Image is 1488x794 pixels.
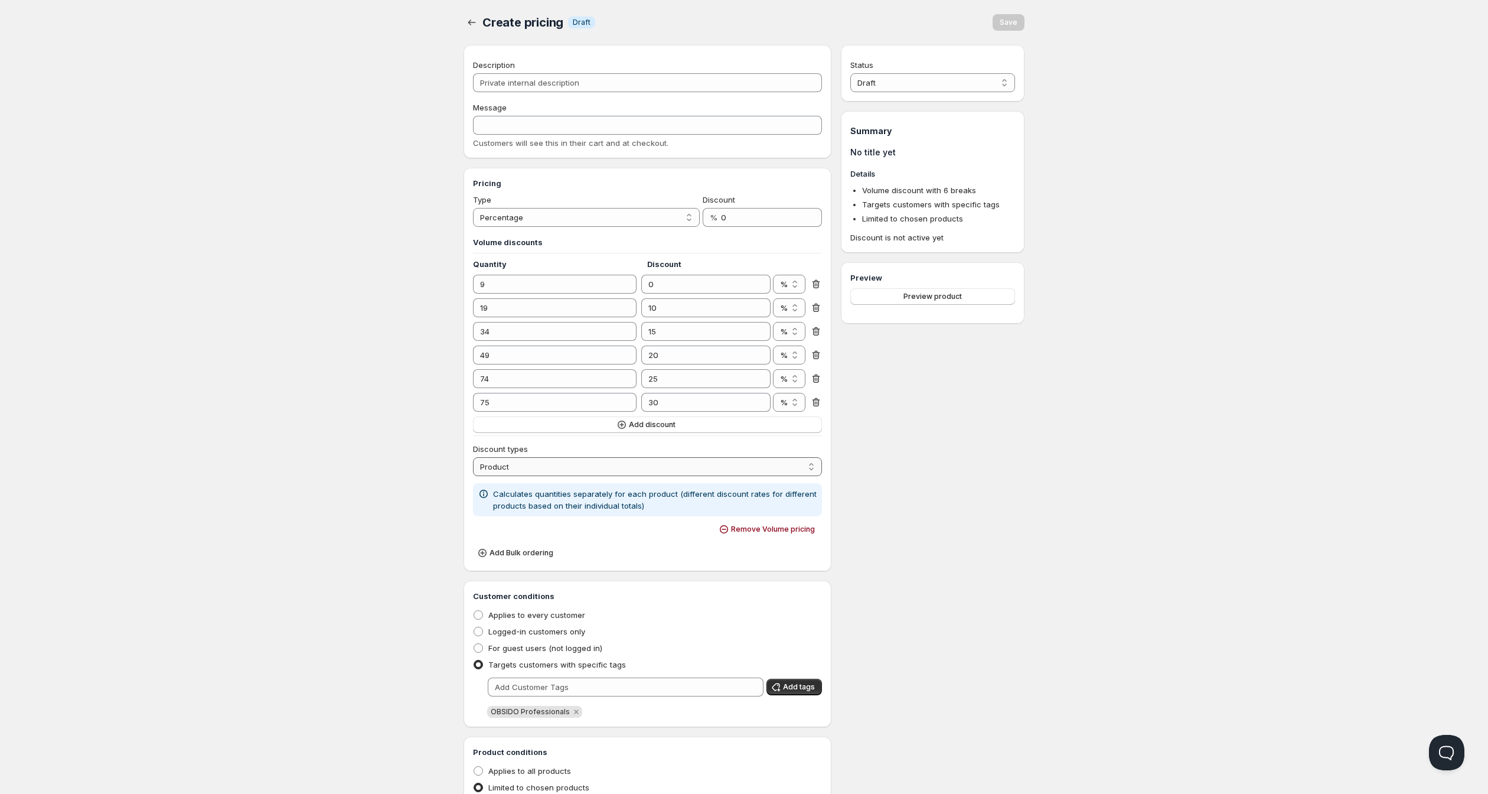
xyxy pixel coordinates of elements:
span: For guest users (not logged in) [488,643,602,653]
span: Logged-in customers only [488,627,585,636]
h3: Volume discounts [473,236,822,248]
span: Discount is not active yet [850,232,1015,243]
span: Targets customers with specific tags [488,660,626,669]
span: Type [473,195,491,204]
h3: Details [850,168,1015,180]
h3: Customer conditions [473,590,822,602]
span: Status [850,60,873,70]
span: Applies to every customer [488,610,585,620]
span: Draft [573,18,590,27]
h4: Discount [647,258,774,270]
span: Applies to all products [488,766,571,776]
span: Discount [703,195,735,204]
button: Add tags [766,679,822,695]
span: Remove Volume pricing [731,525,815,534]
span: Preview product [903,292,962,301]
span: Add tags [783,682,815,692]
span: Create pricing [482,15,563,30]
span: Volume discount with 6 breaks [862,186,976,195]
p: Calculates quantities separately for each product (different discount rates for different product... [493,488,817,512]
span: Targets customers with specific tags [862,200,1000,209]
span: Add discount [629,420,676,429]
button: Add Bulk ordering [473,545,560,561]
h3: Preview [850,272,1015,284]
span: Limited to chosen products [488,783,589,792]
h4: Quantity [473,258,647,270]
h1: No title yet [850,147,1015,158]
h3: Pricing [473,177,822,189]
input: Add Customer Tags [488,678,763,697]
span: Message [473,103,507,112]
iframe: Help Scout Beacon - Open [1429,735,1464,770]
button: Add discount [473,416,822,433]
span: OBSIDO Professionals [491,707,570,716]
h3: Product conditions [473,746,822,758]
span: Add Bulk ordering [490,548,553,558]
span: % [710,213,717,222]
button: Remove OBSIDO Professionals [571,707,582,717]
span: Discount types [473,444,528,454]
button: Preview product [850,288,1015,305]
span: Description [473,60,515,70]
h1: Summary [850,125,1015,137]
button: Remove Volume pricing [714,521,822,538]
input: Private internal description [473,73,822,92]
span: Limited to chosen products [862,214,963,223]
span: Customers will see this in their cart and at checkout. [473,138,668,148]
